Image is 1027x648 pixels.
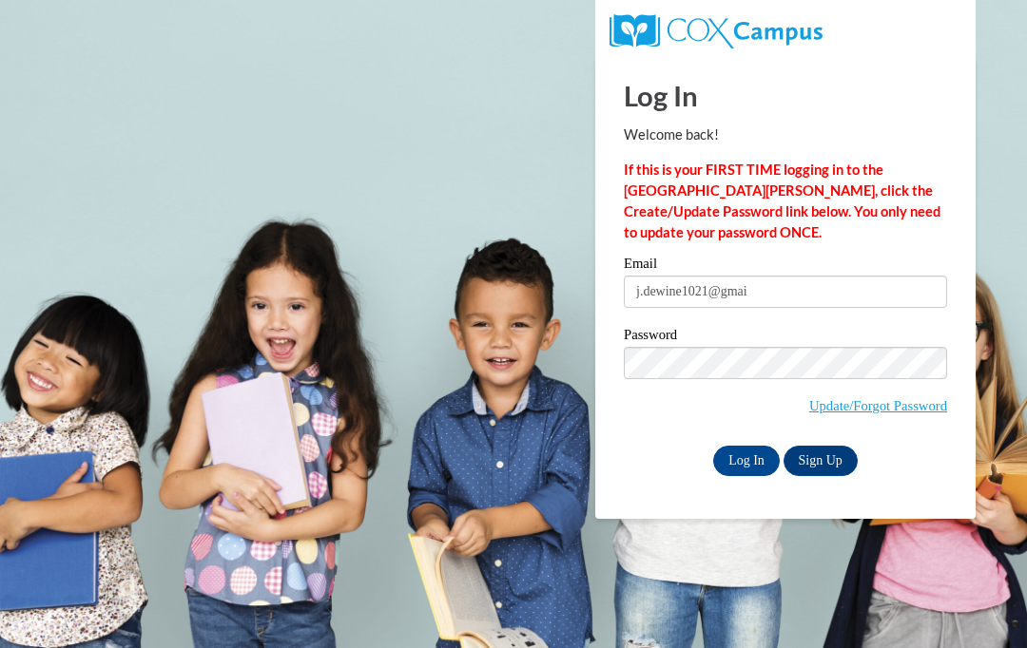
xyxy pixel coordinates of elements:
[624,124,947,145] p: Welcome back!
[624,328,947,347] label: Password
[624,162,940,240] strong: If this is your FIRST TIME logging in to the [GEOGRAPHIC_DATA][PERSON_NAME], click the Create/Upd...
[624,257,947,276] label: Email
[809,398,947,413] a: Update/Forgot Password
[610,14,823,48] img: COX Campus
[624,76,947,115] h1: Log In
[713,446,780,476] input: Log In
[784,446,858,476] a: Sign Up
